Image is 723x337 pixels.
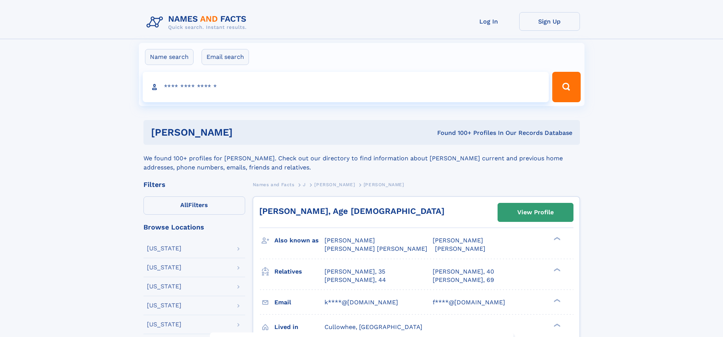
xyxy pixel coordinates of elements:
[324,323,422,331] span: Cullowhee, [GEOGRAPHIC_DATA]
[303,182,306,187] span: J
[458,12,519,31] a: Log In
[143,72,549,102] input: search input
[143,196,245,215] label: Filters
[147,264,181,271] div: [US_STATE]
[324,267,385,276] a: [PERSON_NAME], 35
[552,72,580,102] button: Search Button
[143,12,253,33] img: Logo Names and Facts
[552,298,561,303] div: ❯
[143,145,580,172] div: We found 100+ profiles for [PERSON_NAME]. Check out our directory to find information about [PERS...
[147,321,181,328] div: [US_STATE]
[552,236,561,241] div: ❯
[151,128,335,137] h1: [PERSON_NAME]
[303,180,306,189] a: J
[259,206,444,216] a: [PERSON_NAME], Age [DEMOGRAPHIC_DATA]
[324,276,386,284] a: [PERSON_NAME], 44
[274,321,324,334] h3: Lived in
[314,182,355,187] span: [PERSON_NAME]
[147,283,181,290] div: [US_STATE]
[435,245,485,252] span: [PERSON_NAME]
[202,49,249,65] label: Email search
[517,204,554,221] div: View Profile
[335,129,572,137] div: Found 100+ Profiles In Our Records Database
[433,276,494,284] a: [PERSON_NAME], 69
[253,180,295,189] a: Names and Facts
[433,267,494,276] a: [PERSON_NAME], 40
[147,245,181,252] div: [US_STATE]
[324,237,375,244] span: [PERSON_NAME]
[433,237,483,244] span: [PERSON_NAME]
[147,302,181,309] div: [US_STATE]
[143,224,245,231] div: Browse Locations
[145,49,194,65] label: Name search
[519,12,580,31] a: Sign Up
[552,323,561,328] div: ❯
[180,201,188,209] span: All
[324,245,427,252] span: [PERSON_NAME] [PERSON_NAME]
[552,267,561,272] div: ❯
[274,234,324,247] h3: Also known as
[364,182,404,187] span: [PERSON_NAME]
[274,265,324,278] h3: Relatives
[143,181,245,188] div: Filters
[314,180,355,189] a: [PERSON_NAME]
[498,203,573,222] a: View Profile
[274,296,324,309] h3: Email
